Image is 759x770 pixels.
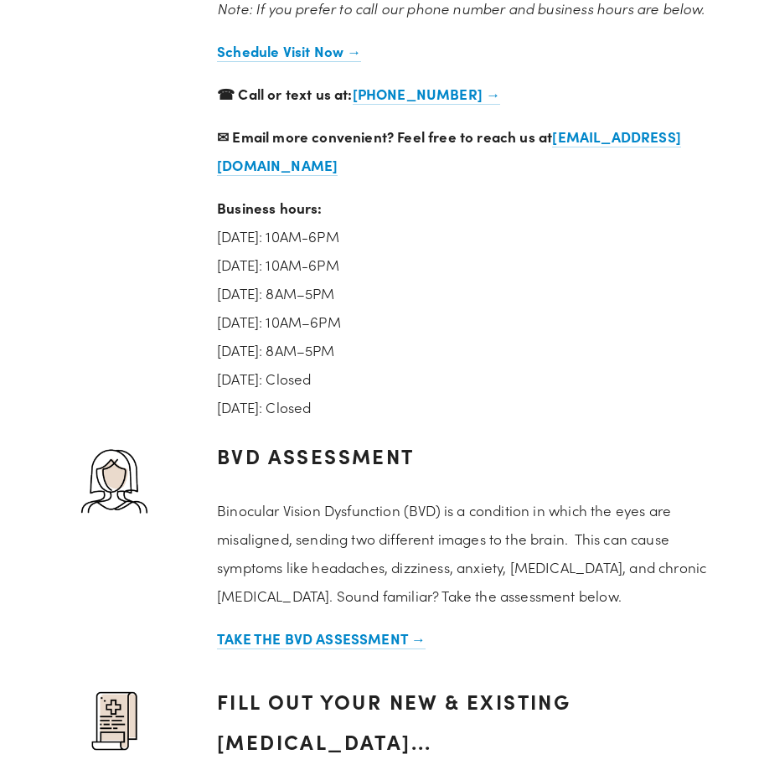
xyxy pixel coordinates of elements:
strong: [PHONE_NUMBER] → [353,84,501,103]
a: [EMAIL_ADDRESS][DOMAIN_NAME] [217,127,681,176]
strong: TAKE THE BVD ASSESSMENT → [217,628,426,648]
a: TAKE THE BVD ASSESSMENT → [217,629,426,649]
strong: Business hours: [217,198,323,217]
strong: ✉ Email more convenient? Feel free to reach us at [217,127,552,146]
a: Schedule Visit Now → [217,42,361,62]
a: [PHONE_NUMBER] → [353,85,501,105]
p: Binocular Vision Dysfunction (BVD) is a condition in which the eyes are misaligned, sending two d... [217,496,719,610]
strong: BVD Assessment [217,442,415,469]
strong: ☎ Call or text us at: [217,84,353,103]
p: [DATE]: 10AM-6PM [DATE]: 10AM-6PM [DATE]: 8AM–5PM [DATE]: 10AM–6PM [DATE]: 8AM–5PM [DATE]: Closed... [217,194,719,421]
strong: Fill out your new & existing [MEDICAL_DATA]... [217,687,578,755]
strong: Schedule Visit Now → [217,41,361,60]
